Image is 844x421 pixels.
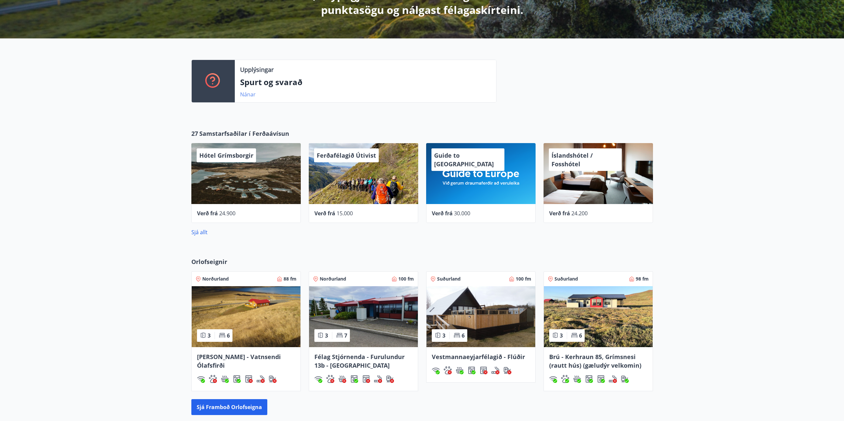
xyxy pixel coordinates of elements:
button: Sjá framboð orlofseigna [191,399,267,415]
img: h89QDIuHlAdpqTriuIvuEWkTH976fOgBEOOeu1mi.svg [456,366,464,374]
img: Dl16BY4EX9PAW649lg1C3oBuIaAsR6QVDQBO2cTm.svg [585,375,593,383]
span: 3 [325,332,328,339]
div: Heitur pottur [221,375,229,383]
div: Þráðlaust net [314,375,322,383]
span: Guide to [GEOGRAPHIC_DATA] [434,151,494,168]
img: hddCLTAnxqFUMr1fxmbGG8zWilo2syolR0f9UjPn.svg [597,375,605,383]
img: HJRyFFsYp6qjeUYhR4dAD8CaCEsnIFYZ05miwXoh.svg [314,375,322,383]
p: Spurt og svarað [240,77,491,88]
span: Suðurland [554,276,578,282]
img: nH7E6Gw2rvWFb8XaSdRp44dhkQaj4PJkOoRYItBQ.svg [269,375,277,383]
span: 7 [344,332,347,339]
img: nH7E6Gw2rvWFb8XaSdRp44dhkQaj4PJkOoRYItBQ.svg [621,375,629,383]
img: Paella dish [544,286,653,347]
img: Paella dish [192,286,300,347]
span: 24.900 [219,210,235,217]
span: Verð frá [197,210,218,217]
img: pxcaIm5dSOV3FS4whs1soiYWTwFQvksT25a9J10C.svg [209,375,217,383]
img: h89QDIuHlAdpqTriuIvuEWkTH976fOgBEOOeu1mi.svg [338,375,346,383]
img: Paella dish [309,286,418,347]
div: Þráðlaust net [549,375,557,383]
div: Heitur pottur [573,375,581,383]
div: Gæludýr [326,375,334,383]
span: Hótel Grímsborgir [199,151,253,159]
img: pxcaIm5dSOV3FS4whs1soiYWTwFQvksT25a9J10C.svg [326,375,334,383]
img: QNIUl6Cv9L9rHgMXwuzGLuiJOj7RKqxk9mBFPqjq.svg [257,375,265,383]
div: Þráðlaust net [197,375,205,383]
span: 6 [462,332,465,339]
span: 30.000 [454,210,470,217]
div: Reykingar / Vape [374,375,382,383]
a: Sjá allt [191,229,208,236]
img: hddCLTAnxqFUMr1fxmbGG8zWilo2syolR0f9UjPn.svg [480,366,487,374]
div: Þurrkari [245,375,253,383]
div: Hleðslustöð fyrir rafbíla [621,375,629,383]
span: Verð frá [549,210,570,217]
span: 88 fm [284,276,296,282]
div: Þráðlaust net [432,366,440,374]
img: pxcaIm5dSOV3FS4whs1soiYWTwFQvksT25a9J10C.svg [561,375,569,383]
img: Dl16BY4EX9PAW649lg1C3oBuIaAsR6QVDQBO2cTm.svg [233,375,241,383]
img: nH7E6Gw2rvWFb8XaSdRp44dhkQaj4PJkOoRYItBQ.svg [386,375,394,383]
span: Brú - Kerhraun 85, Grímsnesi (rautt hús) (gæludýr velkomin) [549,353,641,369]
div: Hleðslustöð fyrir rafbíla [503,366,511,374]
div: Þurrkari [480,366,487,374]
div: Heitur pottur [456,366,464,374]
img: Paella dish [426,286,535,347]
div: Þvottavél [585,375,593,383]
span: Ferðafélagið Útivist [317,151,376,159]
div: Reykingar / Vape [257,375,265,383]
span: Samstarfsaðilar í Ferðaávísun [199,129,289,138]
span: Suðurland [437,276,461,282]
span: 100 fm [398,276,414,282]
span: [PERSON_NAME] - Vatnsendi Ólafsfirði [197,353,281,369]
span: 98 fm [636,276,649,282]
div: Þurrkari [362,375,370,383]
span: Íslandshótel / Fosshótel [552,151,593,168]
span: 3 [208,332,211,339]
img: HJRyFFsYp6qjeUYhR4dAD8CaCEsnIFYZ05miwXoh.svg [197,375,205,383]
div: Þvottavél [468,366,476,374]
span: 27 [191,129,198,138]
img: pxcaIm5dSOV3FS4whs1soiYWTwFQvksT25a9J10C.svg [444,366,452,374]
a: Nánar [240,91,256,98]
div: Gæludýr [444,366,452,374]
div: Heitur pottur [338,375,346,383]
img: Dl16BY4EX9PAW649lg1C3oBuIaAsR6QVDQBO2cTm.svg [350,375,358,383]
div: Gæludýr [561,375,569,383]
img: QNIUl6Cv9L9rHgMXwuzGLuiJOj7RKqxk9mBFPqjq.svg [491,366,499,374]
div: Þurrkari [597,375,605,383]
span: 6 [227,332,230,339]
span: 100 fm [516,276,531,282]
span: Vestmannaeyjarfélagið - Flúðir [432,353,525,361]
span: Verð frá [314,210,335,217]
img: HJRyFFsYp6qjeUYhR4dAD8CaCEsnIFYZ05miwXoh.svg [549,375,557,383]
span: Orlofseignir [191,257,227,266]
span: 24.200 [571,210,588,217]
span: 3 [442,332,445,339]
img: nH7E6Gw2rvWFb8XaSdRp44dhkQaj4PJkOoRYItBQ.svg [503,366,511,374]
img: h89QDIuHlAdpqTriuIvuEWkTH976fOgBEOOeu1mi.svg [573,375,581,383]
div: Þvottavél [350,375,358,383]
img: QNIUl6Cv9L9rHgMXwuzGLuiJOj7RKqxk9mBFPqjq.svg [374,375,382,383]
div: Hleðslustöð fyrir rafbíla [386,375,394,383]
img: hddCLTAnxqFUMr1fxmbGG8zWilo2syolR0f9UjPn.svg [245,375,253,383]
div: Reykingar / Vape [491,366,499,374]
div: Gæludýr [209,375,217,383]
img: h89QDIuHlAdpqTriuIvuEWkTH976fOgBEOOeu1mi.svg [221,375,229,383]
span: Norðurland [202,276,229,282]
img: QNIUl6Cv9L9rHgMXwuzGLuiJOj7RKqxk9mBFPqjq.svg [609,375,617,383]
span: 3 [560,332,563,339]
img: hddCLTAnxqFUMr1fxmbGG8zWilo2syolR0f9UjPn.svg [362,375,370,383]
span: Norðurland [320,276,346,282]
span: 15.000 [337,210,353,217]
div: Reykingar / Vape [609,375,617,383]
img: HJRyFFsYp6qjeUYhR4dAD8CaCEsnIFYZ05miwXoh.svg [432,366,440,374]
span: Verð frá [432,210,453,217]
div: Hleðslustöð fyrir rafbíla [269,375,277,383]
span: 6 [579,332,582,339]
span: Félag Stjórnenda - Furulundur 13b - [GEOGRAPHIC_DATA] [314,353,405,369]
img: Dl16BY4EX9PAW649lg1C3oBuIaAsR6QVDQBO2cTm.svg [468,366,476,374]
div: Þvottavél [233,375,241,383]
p: Upplýsingar [240,65,274,74]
